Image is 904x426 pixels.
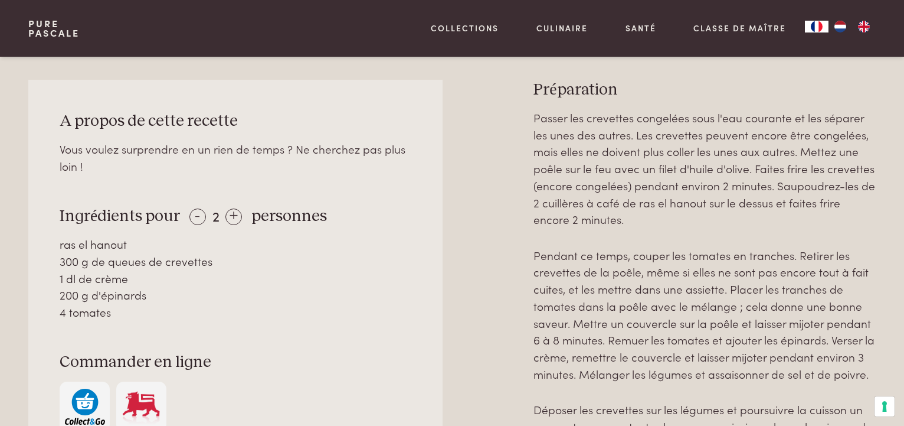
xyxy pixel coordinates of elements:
[625,22,656,34] a: Santé
[828,21,852,32] a: NL
[60,287,411,304] div: 200 g d'épinards
[805,21,876,32] aside: Language selected: Français
[431,22,499,34] a: Collections
[805,21,828,32] a: FR
[828,21,876,32] ul: Language list
[533,109,876,228] p: Passer les crevettes congelées sous l'eau courante et les séparer les unes des autres. Les crevet...
[189,209,206,225] div: -
[60,208,180,225] span: Ingrédients pour
[28,19,80,38] a: PurePascale
[536,22,588,34] a: Culinaire
[874,396,895,417] button: Vos préférences en matière de consentement pour les technologies de suivi
[121,389,161,425] img: Delhaize
[60,304,411,321] div: 4 tomates
[60,141,411,174] div: Vous voulez surprendre en un rien de temps ? Ne cherchez pas plus loin !
[212,206,220,225] span: 2
[693,22,786,34] a: Classe de maître
[60,253,411,270] div: 300 g de queues de crevettes
[60,236,411,253] div: ras el hanout
[60,270,411,287] div: 1 dl de crème
[60,352,411,373] h3: Commander en ligne
[852,21,876,32] a: EN
[533,247,876,383] p: Pendant ce temps, couper les tomates en tranches. Retirer les crevettes de la poêle, même si elle...
[533,80,876,100] h3: Préparation
[60,111,411,132] h3: A propos de cette recette
[805,21,828,32] div: Language
[251,208,327,225] span: personnes
[225,209,242,225] div: +
[65,389,105,425] img: c308188babc36a3a401bcb5cb7e020f4d5ab42f7cacd8327e500463a43eeb86c.svg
